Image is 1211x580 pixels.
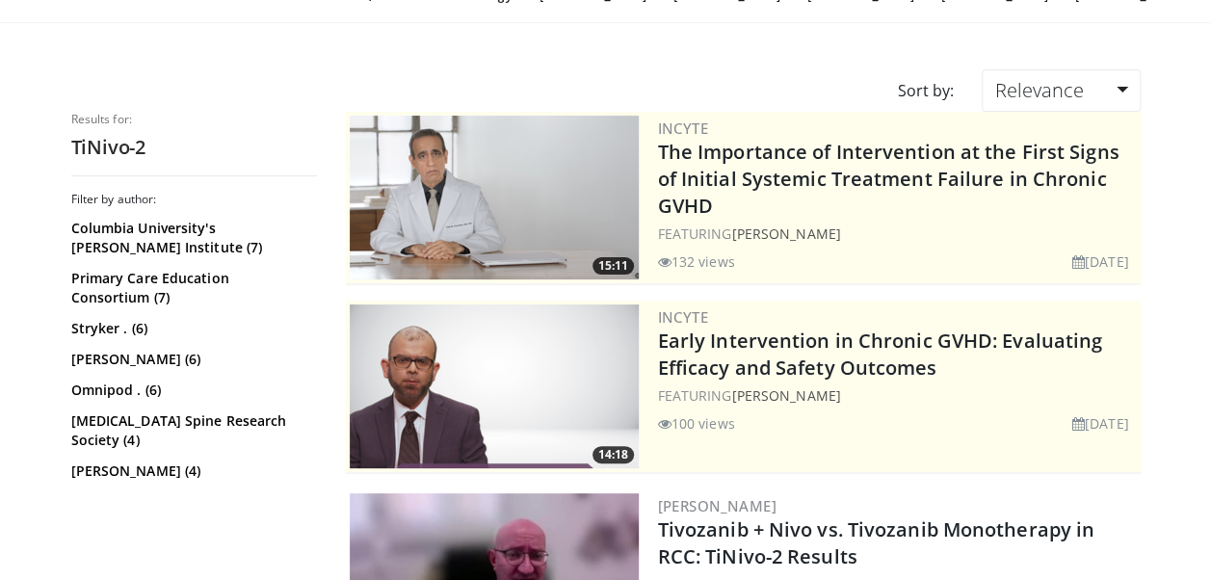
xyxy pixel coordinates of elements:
[350,116,639,279] a: 15:11
[71,381,312,400] a: Omnipod . (6)
[592,446,634,463] span: 14:18
[350,304,639,468] img: b268d3bb-84af-4da6-ad4f-6776a949c467.png.300x170_q85_crop-smart_upscale.png
[882,69,967,112] div: Sort by:
[658,413,735,434] li: 100 views
[994,77,1083,103] span: Relevance
[658,139,1119,219] a: The Importance of Intervention at the First Signs of Initial Systemic Treatment Failure in Chroni...
[71,192,317,207] h3: Filter by author:
[350,304,639,468] a: 14:18
[71,350,312,369] a: [PERSON_NAME] (6)
[71,219,312,257] a: Columbia University's [PERSON_NAME] Institute (7)
[71,411,312,450] a: [MEDICAL_DATA] Spine Research Society (4)
[658,224,1137,244] div: FEATURING
[658,328,1103,381] a: Early Intervention in Chronic GVHD: Evaluating Efficacy and Safety Outcomes
[1072,251,1129,272] li: [DATE]
[1072,413,1129,434] li: [DATE]
[71,112,317,127] p: Results for:
[71,461,312,481] a: [PERSON_NAME] (4)
[658,307,708,327] a: Incyte
[350,116,639,279] img: 7bb7e22e-722f-422f-be94-104809fefb72.png.300x170_q85_crop-smart_upscale.png
[592,257,634,275] span: 15:11
[658,496,777,515] a: [PERSON_NAME]
[982,69,1140,112] a: Relevance
[71,269,312,307] a: Primary Care Education Consortium (7)
[658,119,708,138] a: Incyte
[658,385,1137,406] div: FEATURING
[71,319,312,338] a: Stryker . (6)
[658,516,1095,569] a: Tivozanib + Nivo vs. Tivozanib Monotherapy in RCC: TiNivo-2 Results
[71,135,317,160] h2: TiNivo-2
[731,224,840,243] a: [PERSON_NAME]
[658,251,735,272] li: 132 views
[731,386,840,405] a: [PERSON_NAME]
